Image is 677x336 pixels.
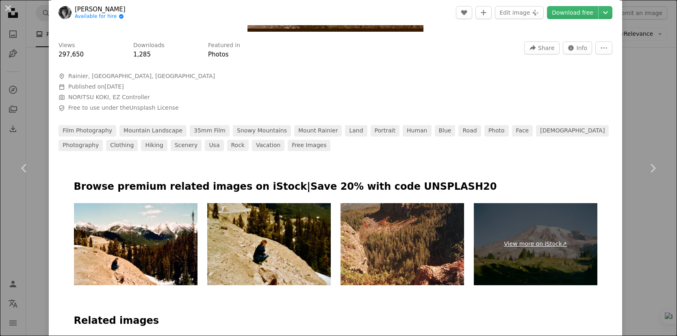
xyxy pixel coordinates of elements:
[75,13,126,20] a: Available for hire
[68,83,124,90] span: Published on
[456,6,472,19] button: Like
[563,41,592,54] button: Stats about this image
[227,140,249,151] a: rock
[133,41,165,50] h3: Downloads
[141,140,167,151] a: hiking
[345,125,367,137] a: land
[233,125,291,137] a: snowy mountains
[68,93,150,102] button: NORITSU KOKI, EZ Controller
[547,6,598,19] a: Download free
[68,72,215,80] span: Rainier, [GEOGRAPHIC_DATA], [GEOGRAPHIC_DATA]
[512,125,533,137] a: face
[371,125,399,137] a: portrait
[577,42,588,54] span: Info
[119,125,187,137] a: mountain landscape
[133,51,151,58] span: 1,285
[59,125,116,137] a: film photography
[474,203,597,286] a: View more on iStock↗
[458,125,481,137] a: road
[171,140,202,151] a: scenery
[59,6,72,19] img: Go to Kadri Karmo's profile
[59,41,75,50] h3: Views
[68,104,179,112] span: Free to use under the
[208,41,240,50] h3: Featured in
[129,104,178,111] a: Unsplash License
[341,203,464,286] img: Mt. Hood National Forest on film
[524,41,559,54] button: Share this image
[59,140,103,151] a: photography
[104,83,124,90] time: May 31, 2021 at 10:49:05 AM PDT
[74,314,597,327] h4: Related images
[628,129,677,207] a: Next
[106,140,138,151] a: clothing
[74,180,597,193] p: Browse premium related images on iStock | Save 20% with code UNSPLASH20
[536,125,609,137] a: [DEMOGRAPHIC_DATA]
[252,140,284,151] a: vacation
[595,41,612,54] button: More Actions
[205,140,223,151] a: usa
[288,140,330,151] a: Free images
[484,125,509,137] a: photo
[475,6,492,19] button: Add to Collection
[75,5,126,13] a: [PERSON_NAME]
[538,42,554,54] span: Share
[403,125,432,137] a: human
[74,203,197,286] img: Sawtooth Mountains
[495,6,544,19] button: Edit image
[435,125,456,137] a: blue
[190,125,230,137] a: 35mm film
[599,6,612,19] button: Choose download size
[207,203,331,286] img: Sawtooth Mountains
[294,125,342,137] a: mount rainier
[59,51,84,58] span: 297,650
[208,51,229,58] a: Photos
